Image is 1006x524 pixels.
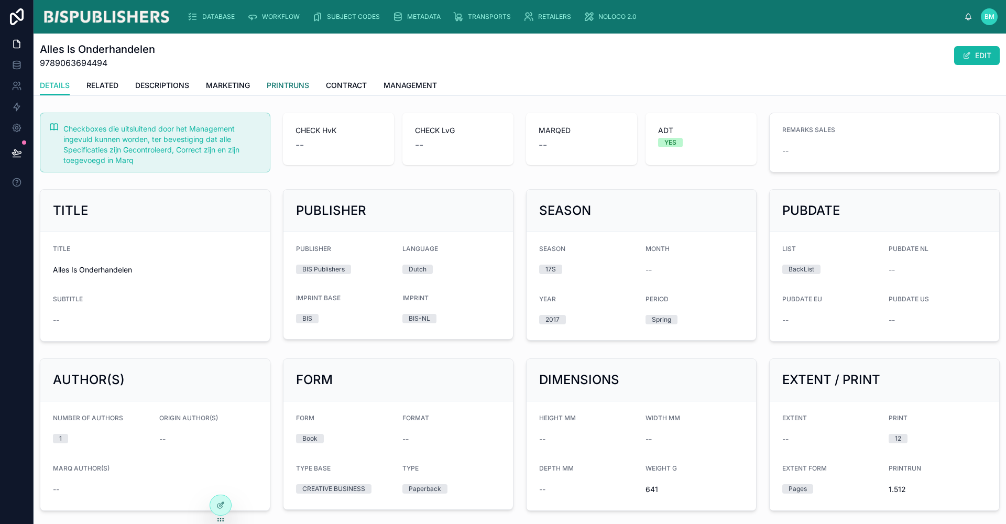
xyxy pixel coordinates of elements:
a: DETAILS [40,76,70,96]
div: Book [302,434,318,443]
span: RELATED [86,80,118,91]
a: CONTRACT [326,76,367,97]
span: BM [985,13,994,21]
a: DATABASE [184,7,242,26]
div: 2017 [545,315,560,324]
a: PRINTRUNS [267,76,309,97]
h1: Alles Is Onderhandelen [40,42,155,57]
a: TRANSPORTS [450,7,518,26]
span: IMPRINT BASE [296,294,341,302]
span: RETAILERS [538,13,571,21]
div: BIS-NL [409,314,430,323]
div: Pages [789,484,807,494]
span: -- [539,484,545,495]
span: PRINT [889,414,907,422]
span: 9789063694494 [40,57,155,69]
span: HEIGHT MM [539,414,576,422]
span: -- [415,138,423,152]
h2: FORM [296,372,333,388]
span: TYPE BASE [296,464,331,472]
span: -- [53,315,59,325]
span: -- [889,315,895,325]
span: DEPTH MM [539,464,574,472]
span: SUBTITLE [53,295,83,303]
div: Checkboxes die uitsluitend door het Management ingevuld kunnen worden, ter bevestiging dat alle S... [63,124,261,166]
div: scrollable content [179,5,964,28]
span: LANGUAGE [402,245,438,253]
a: METADATA [389,7,448,26]
a: MARKETING [206,76,250,97]
span: -- [539,138,547,152]
span: SEASON [539,245,565,253]
span: PUBLISHER [296,245,331,253]
span: EXTENT FORM [782,464,827,472]
a: RELATED [86,76,118,97]
span: -- [782,434,789,444]
span: CONTRACT [326,80,367,91]
div: BackList [789,265,814,274]
div: 17S [545,265,556,274]
h2: AUTHOR(S) [53,372,125,388]
span: FORM [296,414,314,422]
span: WIDTH MM [646,414,680,422]
img: App logo [42,8,171,25]
span: NUMBER OF AUTHORS [53,414,123,422]
div: CREATIVE BUSINESS [302,484,365,494]
span: -- [782,315,789,325]
span: PRINTRUNS [267,80,309,91]
span: MARQED [539,125,625,136]
h2: EXTENT / PRINT [782,372,880,388]
div: 1 [59,434,62,443]
a: NOLOCO 2.0 [581,7,644,26]
span: -- [159,434,166,444]
span: CHECK LvG [415,125,501,136]
span: PUBDATE EU [782,295,822,303]
span: ADT [658,125,744,136]
span: MARQ AUTHOR(S) [53,464,110,472]
div: BIS [302,314,312,323]
h2: SEASON [539,202,591,219]
h2: DIMENSIONS [539,372,619,388]
span: MONTH [646,245,670,253]
span: WORKFLOW [262,13,300,21]
span: TITLE [53,245,70,253]
div: BIS Publishers [302,265,345,274]
span: -- [402,434,409,444]
span: WEIGHT G [646,464,677,472]
h2: PUBDATE [782,202,840,219]
a: DESCRIPTIONS [135,76,189,97]
span: YEAR [539,295,556,303]
button: EDIT [954,46,1000,65]
span: TRANSPORTS [468,13,511,21]
span: -- [296,138,304,152]
span: -- [646,265,652,275]
span: 641 [646,484,743,495]
a: SUBJECT CODES [309,7,387,26]
span: REMARKS SALES [782,126,835,134]
span: PERIOD [646,295,669,303]
span: MARKETING [206,80,250,91]
h2: TITLE [53,202,88,219]
a: RETAILERS [520,7,578,26]
h2: PUBLISHER [296,202,366,219]
span: ORIGIN AUTHOR(S) [159,414,218,422]
span: LIST [782,245,796,253]
span: PUBDATE NL [889,245,928,253]
div: Spring [652,315,671,324]
span: PRINTRUN [889,464,921,472]
a: MANAGEMENT [384,76,437,97]
span: -- [539,434,545,444]
span: MANAGEMENT [384,80,437,91]
span: -- [646,434,652,444]
div: 12 [895,434,901,443]
span: Alles Is Onderhandelen [53,265,257,275]
span: DATABASE [202,13,235,21]
div: Dutch [409,265,427,274]
span: -- [53,484,59,495]
div: YES [664,138,676,147]
span: PUBDATE US [889,295,929,303]
span: SUBJECT CODES [327,13,380,21]
span: Checkboxes die uitsluitend door het Management ingevuld kunnen worden, ter bevestiging dat alle S... [63,124,239,165]
span: DETAILS [40,80,70,91]
span: NOLOCO 2.0 [598,13,637,21]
